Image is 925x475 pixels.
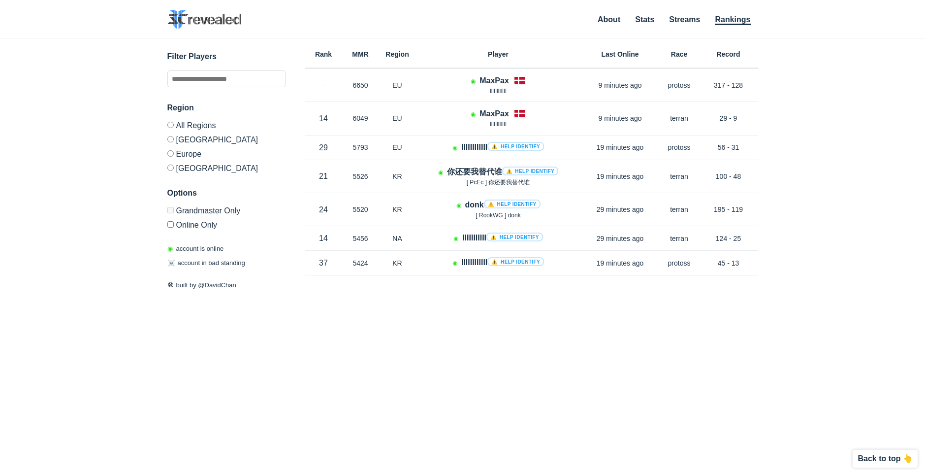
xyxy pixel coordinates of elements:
p: 5520 [342,204,379,214]
label: Only Show accounts currently in Grandmaster [167,207,286,217]
input: [GEOGRAPHIC_DATA] [167,165,174,171]
input: Online Only [167,221,174,228]
label: Only show accounts currently laddering [167,217,286,229]
p: 29 minutes ago [581,204,660,214]
a: ⚠️ Help identify [487,142,544,151]
p: KR [379,258,416,268]
a: ⚠️ Help identify [487,257,544,266]
p: 6049 [342,113,379,123]
a: Streams [669,15,700,24]
h3: Region [167,102,286,114]
p: Back to top 👆 [858,455,913,463]
label: [GEOGRAPHIC_DATA] [167,161,286,172]
p: 5456 [342,234,379,243]
p: EU [379,142,416,152]
h4: llllllllllll [461,257,544,268]
h4: MaxPax [479,108,509,119]
p: 317 - 128 [699,80,758,90]
p: 24 [305,204,342,215]
h4: MaxPax [479,75,509,86]
p: protoss [660,80,699,90]
span: lllIlllIllIl [490,88,507,95]
p: protoss [660,142,699,152]
a: ⚠️ Help identify [502,167,559,175]
p: – [305,80,342,90]
span: ◉ [167,245,173,252]
p: NA [379,234,416,243]
p: 9 minutes ago [581,80,660,90]
h6: Region [379,51,416,58]
p: KR [379,171,416,181]
span: lllIlllIllIl [490,121,507,128]
label: Europe [167,146,286,161]
h6: Record [699,51,758,58]
h3: Options [167,187,286,199]
input: Grandmaster Only [167,207,174,213]
span: ☠️ [167,259,175,267]
p: 45 - 13 [699,258,758,268]
a: Rankings [715,15,750,25]
span: Account is laddering [453,235,458,242]
label: [GEOGRAPHIC_DATA] [167,132,286,146]
p: terran [660,234,699,243]
p: 9 minutes ago [581,113,660,123]
span: [ RookWG ] donk [476,212,520,219]
a: ⚠️ Help identify [484,200,541,208]
a: About [598,15,620,24]
p: 14 [305,113,342,124]
p: 56 - 31 [699,142,758,152]
h4: donk [465,199,541,210]
p: 21 [305,170,342,182]
span: [ PcEc ] 你还要我替代谁 [467,179,530,186]
p: 29 - 9 [699,113,758,123]
p: EU [379,80,416,90]
p: 19 minutes ago [581,171,660,181]
h3: Filter Players [167,51,286,63]
span: Account is laddering [471,78,476,85]
p: 29 minutes ago [581,234,660,243]
p: EU [379,113,416,123]
span: Account is laddering [438,169,443,176]
p: 37 [305,257,342,269]
p: protoss [660,258,699,268]
p: terran [660,113,699,123]
h6: Last Online [581,51,660,58]
p: 5424 [342,258,379,268]
p: 19 minutes ago [581,258,660,268]
p: KR [379,204,416,214]
p: account in bad standing [167,258,245,268]
h6: MMR [342,51,379,58]
p: 14 [305,233,342,244]
p: 6650 [342,80,379,90]
h6: Race [660,51,699,58]
span: Account is laddering [456,202,461,209]
p: terran [660,171,699,181]
p: account is online [167,244,224,254]
span: Account is laddering [452,144,457,151]
a: Stats [635,15,654,24]
a: DavidChan [205,281,236,289]
a: ⚠️ Help identify [486,233,543,241]
p: terran [660,204,699,214]
p: 100 - 48 [699,171,758,181]
h6: Rank [305,51,342,58]
span: Account is laddering [452,260,457,267]
h6: Player [416,51,581,58]
p: 29 [305,142,342,153]
p: 195 - 119 [699,204,758,214]
h4: IIIIIIIIIII [462,232,543,243]
p: 124 - 25 [699,234,758,243]
h4: IIIIIIIIIIII [461,141,544,153]
input: Europe [167,150,174,157]
label: All Regions [167,122,286,132]
h4: 你还要我替代谁 [447,166,559,177]
p: 19 minutes ago [581,142,660,152]
img: SC2 Revealed [167,10,241,29]
span: Account is laddering [471,111,476,118]
p: 5793 [342,142,379,152]
p: 5526 [342,171,379,181]
span: 🛠 [167,281,174,289]
p: built by @ [167,280,286,290]
input: [GEOGRAPHIC_DATA] [167,136,174,142]
input: All Regions [167,122,174,128]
